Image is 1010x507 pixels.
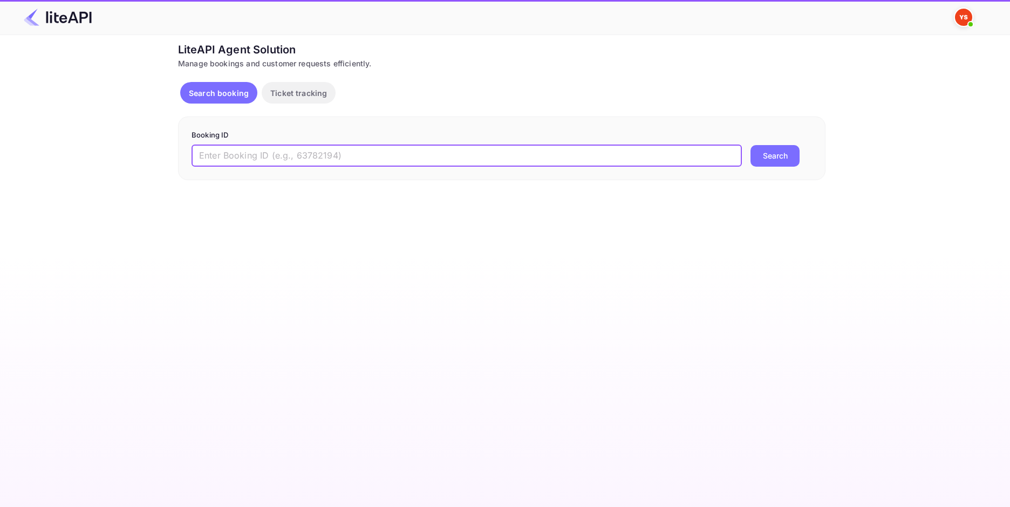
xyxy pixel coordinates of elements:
img: LiteAPI Logo [24,9,92,26]
p: Ticket tracking [270,87,327,99]
img: Yandex Support [955,9,972,26]
div: LiteAPI Agent Solution [178,42,825,58]
p: Booking ID [192,130,812,141]
input: Enter Booking ID (e.g., 63782194) [192,145,742,167]
p: Search booking [189,87,249,99]
button: Search [750,145,800,167]
div: Manage bookings and customer requests efficiently. [178,58,825,69]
